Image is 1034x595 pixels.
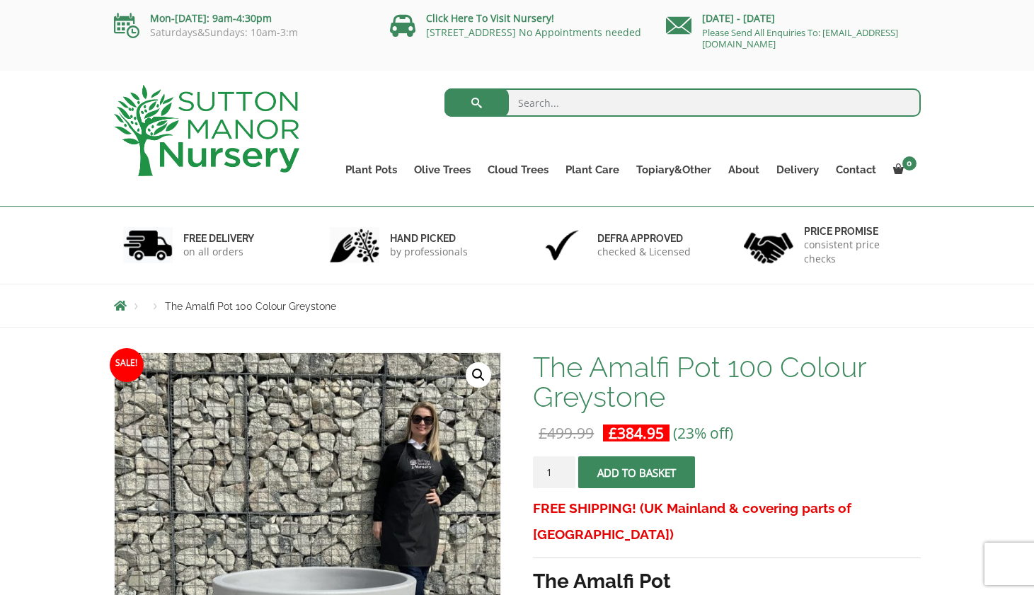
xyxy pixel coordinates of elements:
[578,456,695,488] button: Add to basket
[426,25,641,39] a: [STREET_ADDRESS] No Appointments needed
[390,232,468,245] h6: hand picked
[557,160,628,180] a: Plant Care
[628,160,720,180] a: Topiary&Other
[337,160,406,180] a: Plant Pots
[827,160,885,180] a: Contact
[804,238,912,266] p: consistent price checks
[183,245,254,259] p: on all orders
[902,156,917,171] span: 0
[114,85,299,176] img: logo
[609,423,664,443] bdi: 384.95
[183,232,254,245] h6: FREE DELIVERY
[444,88,921,117] input: Search...
[426,11,554,25] a: Click Here To Visit Nursery!
[406,160,479,180] a: Olive Trees
[539,423,594,443] bdi: 499.99
[110,348,144,382] span: Sale!
[702,26,898,50] a: Please Send All Enquiries To: [EMAIL_ADDRESS][DOMAIN_NAME]
[123,227,173,263] img: 1.jpg
[744,224,793,267] img: 4.jpg
[720,160,768,180] a: About
[533,352,920,412] h1: The Amalfi Pot 100 Colour Greystone
[533,570,671,593] strong: The Amalfi Pot
[597,232,691,245] h6: Defra approved
[666,10,921,27] p: [DATE] - [DATE]
[673,423,733,443] span: (23% off)
[114,10,369,27] p: Mon-[DATE]: 9am-4:30pm
[330,227,379,263] img: 2.jpg
[804,225,912,238] h6: Price promise
[533,495,920,548] h3: FREE SHIPPING! (UK Mainland & covering parts of [GEOGRAPHIC_DATA])
[165,301,336,312] span: The Amalfi Pot 100 Colour Greystone
[768,160,827,180] a: Delivery
[479,160,557,180] a: Cloud Trees
[597,245,691,259] p: checked & Licensed
[390,245,468,259] p: by professionals
[114,27,369,38] p: Saturdays&Sundays: 10am-3:m
[539,423,547,443] span: £
[466,362,491,388] a: View full-screen image gallery
[114,300,921,311] nav: Breadcrumbs
[609,423,617,443] span: £
[533,456,575,488] input: Product quantity
[537,227,587,263] img: 3.jpg
[885,160,921,180] a: 0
